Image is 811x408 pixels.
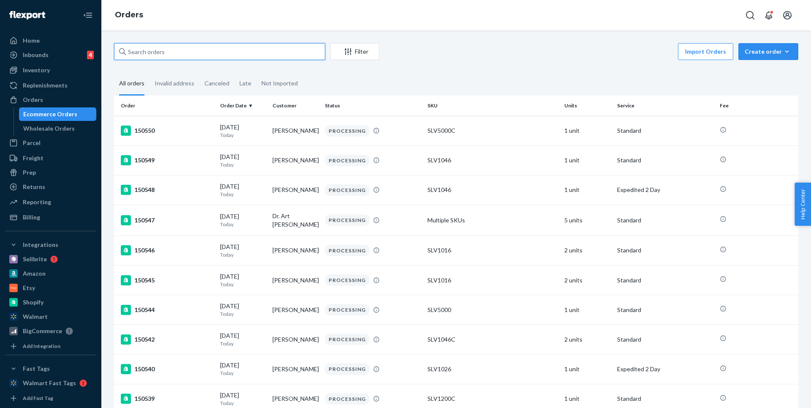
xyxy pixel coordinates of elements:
[23,36,40,45] div: Home
[261,72,298,94] div: Not Imported
[325,274,370,286] div: PROCESSING
[427,365,558,373] div: SLV1026
[220,221,266,228] p: Today
[5,376,96,390] a: Walmart Fast Tags
[5,211,96,224] a: Billing
[617,365,713,373] p: Expedited 2 Day
[424,96,561,116] th: SKU
[427,186,558,194] div: SLV1046
[325,363,370,375] div: PROCESSING
[269,116,321,145] td: [PERSON_NAME]
[23,241,58,249] div: Integrations
[427,394,558,403] div: SLV1200C
[108,3,150,27] ol: breadcrumbs
[427,335,558,344] div: SLV1046C
[220,400,266,407] p: Today
[121,185,213,195] div: 150548
[614,96,716,116] th: Service
[23,213,40,222] div: Billing
[114,96,217,116] th: Order
[5,166,96,179] a: Prep
[5,93,96,107] a: Orders
[561,354,613,384] td: 1 unit
[19,122,97,135] a: Wholesale Orders
[427,156,558,164] div: SLV1046
[220,310,266,318] p: Today
[269,205,321,235] td: Dr. Art [PERSON_NAME]
[325,125,370,137] div: PROCESSING
[121,305,213,315] div: 150544
[321,96,424,116] th: Status
[561,96,613,116] th: Units
[220,131,266,139] p: Today
[220,391,266,407] div: [DATE]
[121,245,213,255] div: 150546
[220,302,266,318] div: [DATE]
[269,325,321,354] td: [PERSON_NAME]
[561,205,613,235] td: 5 units
[5,79,96,92] a: Replenishments
[5,48,96,62] a: Inbounds4
[23,298,44,307] div: Shopify
[325,304,370,315] div: PROCESSING
[121,334,213,345] div: 150542
[325,334,370,345] div: PROCESSING
[220,272,266,288] div: [DATE]
[5,136,96,150] a: Parcel
[5,151,96,165] a: Freight
[23,96,43,104] div: Orders
[23,139,41,147] div: Parcel
[269,175,321,205] td: [PERSON_NAME]
[217,96,269,116] th: Order Date
[742,7,759,24] button: Open Search Box
[23,154,44,162] div: Freight
[220,370,266,377] p: Today
[779,7,796,24] button: Open account menu
[23,183,45,191] div: Returns
[325,214,370,226] div: PROCESSING
[617,335,713,344] p: Standard
[272,102,318,109] div: Customer
[325,155,370,166] div: PROCESSING
[795,183,811,226] span: Help Center
[23,168,36,177] div: Prep
[617,186,713,194] p: Expedited 2 Day
[220,161,266,168] p: Today
[79,7,96,24] button: Close Navigation
[220,331,266,347] div: [DATE]
[5,238,96,252] button: Integrations
[561,145,613,175] td: 1 unit
[23,269,46,278] div: Amazon
[119,72,144,96] div: All orders
[5,34,96,47] a: Home
[9,11,45,19] img: Flexport logo
[269,354,321,384] td: [PERSON_NAME]
[121,215,213,225] div: 150547
[220,191,266,198] p: Today
[220,182,266,198] div: [DATE]
[325,184,370,196] div: PROCESSING
[5,195,96,209] a: Reporting
[121,275,213,285] div: 150545
[5,296,96,309] a: Shopify
[269,266,321,295] td: [PERSON_NAME]
[678,43,733,60] button: Import Orders
[87,51,94,59] div: 4
[5,324,96,338] a: BigCommerce
[220,340,266,347] p: Today
[561,235,613,265] td: 2 units
[220,153,266,168] div: [DATE]
[5,310,96,323] a: Walmart
[114,43,325,60] input: Search orders
[23,81,68,90] div: Replenishments
[220,243,266,258] div: [DATE]
[617,306,713,314] p: Standard
[427,276,558,285] div: SLV1016
[220,361,266,377] div: [DATE]
[561,116,613,145] td: 1 unit
[738,43,798,60] button: Create order
[23,66,50,74] div: Inventory
[220,123,266,139] div: [DATE]
[716,96,798,116] th: Fee
[617,394,713,403] p: Standard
